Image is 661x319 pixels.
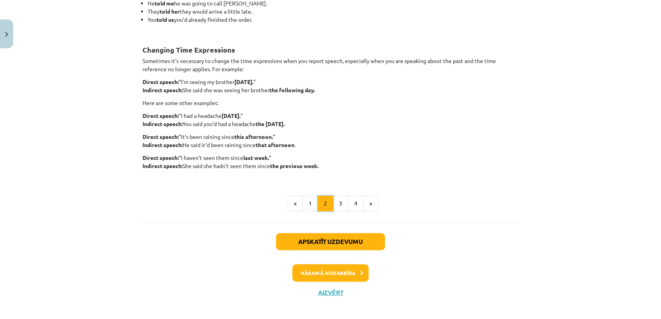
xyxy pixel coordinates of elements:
li: They they would arrive a little late. [148,7,519,16]
strong: [DATE]. [234,78,253,85]
button: « [288,196,303,211]
button: 4 [348,196,364,211]
p: “It’s been raining since ” He said it’d been raining since . [142,133,519,149]
nav: Page navigation example [142,196,519,211]
button: 3 [333,196,348,211]
img: icon-close-lesson-0947bae3869378f0d4975bcd49f059093ad1ed9edebbc8119c70593378902aed.svg [5,32,8,37]
button: Nākamā nodarbība [292,264,369,282]
strong: the [DATE]. [256,120,285,127]
button: Apskatīt uzdevumu [276,233,385,250]
button: 1 [302,196,318,211]
strong: Indirect speech: [142,86,183,93]
strong: last week. [243,154,269,161]
strong: Direct speech: [142,154,179,161]
strong: told us [156,16,174,23]
button: Aizvērt [316,289,345,296]
p: Sometimes it’s necessary to change the time expressions when you report speech, especially when y... [142,57,519,73]
strong: Direct speech: [142,133,179,140]
strong: that afternoon [256,141,294,148]
button: » [363,196,378,211]
li: You you’d already finished the order. [148,16,519,32]
p: “I had a headache ” You said you’d had a headache [142,112,519,128]
strong: Indirect speech: [142,141,183,148]
strong: Direct speech: [142,112,179,119]
strong: the previous week. [270,162,318,169]
p: “I’m seeing my brother ” She said she was seeing her brother [142,78,519,94]
strong: Changing Time Expressions [142,45,235,54]
strong: [DATE]. [222,112,241,119]
strong: Indirect speech: [142,120,183,127]
strong: this afternoon. [234,133,273,140]
p: Here are some other examples: [142,99,519,107]
button: 2 [318,196,333,211]
strong: the following day. [269,86,315,93]
p: “I haven’t seen them since ” She said she hadn’t seen them since [142,154,519,178]
strong: told her [160,8,180,15]
strong: Direct speech: [142,78,179,85]
strong: Indirect speech: [142,162,183,169]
